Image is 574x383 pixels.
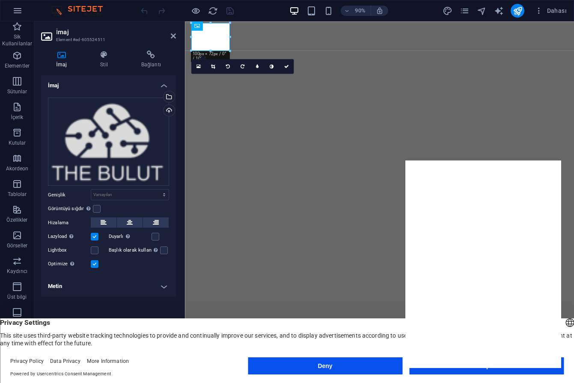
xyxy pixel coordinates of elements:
[41,276,176,297] h4: Metin
[206,59,220,74] a: Kırpma modu
[354,6,367,16] h6: 90%
[56,36,159,44] h3: Element #ed-605524511
[6,217,27,223] p: Özellikler
[477,6,487,16] i: Navigatör
[7,88,27,95] p: Sütunlar
[41,75,176,91] h4: İmaj
[459,6,470,16] button: pages
[376,7,384,15] i: Yeniden boyutlandırmada yakınlaştırma düzeyini seçilen cihaza uyacak şekilde otomatik olarak ayarla.
[7,268,27,275] p: Kaydırıcı
[48,232,91,242] label: Lazyload
[9,140,26,146] p: Kutular
[8,191,27,198] p: Tablolar
[5,62,30,69] p: Elementler
[531,4,570,18] button: Dahası
[208,6,218,16] button: reload
[6,165,29,172] p: Akordeon
[56,28,176,36] h2: İmaj
[48,193,91,197] label: Genişlik
[494,6,504,16] button: text_generator
[49,6,113,16] img: Editor Logo
[85,50,126,68] h4: Stil
[535,6,567,15] span: Dahası
[11,114,23,121] p: İçerik
[250,59,264,74] a: Bulanıklaştırma
[48,204,93,214] label: Görüntüyü sığdır
[48,245,91,255] label: Lightbox
[7,294,27,300] p: Üst bilgi
[264,59,279,74] a: Gri tonlama
[190,6,201,16] button: Ön izleme modundan çıkıp düzenlemeye devam etmek için buraya tıklayın
[48,259,91,269] label: Optimize
[443,6,452,16] i: Tasarım (Ctrl+Alt+Y)
[126,50,176,68] h4: Bağlantı
[109,232,152,242] label: Duyarlı
[7,242,27,249] p: Görseller
[109,245,161,255] label: Başlık olarak kullan
[442,6,452,16] button: design
[235,59,250,74] a: 90° sağa döndür
[41,50,85,68] h4: İmaj
[511,4,524,18] button: publish
[476,6,487,16] button: navigator
[48,98,169,186] div: Adsztasarm-3-2.png
[460,6,470,16] i: Sayfalar (Ctrl+Alt+S)
[48,218,91,228] label: Hizalama
[208,6,218,16] i: Sayfayı yeniden yükleyin
[220,59,235,74] a: 90° sola döndür
[513,6,523,16] i: Yayınla
[341,6,371,16] button: 90%
[494,6,504,16] i: AI Writer
[191,59,205,74] a: Dosya yöneticisinden, stok fotoğraflardan dosyalar seçin veya dosya(lar) yükleyin
[279,59,294,74] a: Onayla ( ⌘ ⏎ )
